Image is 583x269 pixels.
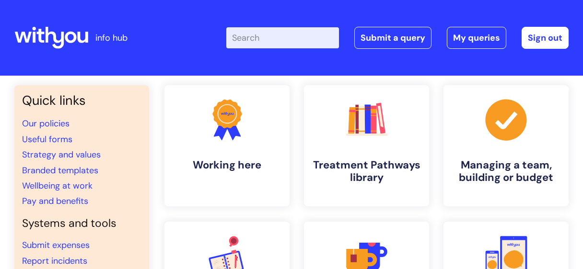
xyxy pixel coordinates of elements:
div: | - [226,27,569,49]
a: My queries [447,27,506,49]
input: Search [226,27,339,48]
a: Pay and benefits [22,195,88,207]
a: Submit expenses [22,239,90,251]
h4: Working here [172,159,282,171]
a: Sign out [522,27,569,49]
a: Submit a query [354,27,431,49]
p: info hub [95,30,128,45]
h4: Treatment Pathways library [312,159,421,184]
a: Wellbeing at work [22,180,93,191]
a: Managing a team, building or budget [443,85,569,206]
h3: Quick links [22,93,141,108]
h4: Systems and tools [22,217,141,230]
a: Working here [164,85,290,206]
a: Our policies [22,118,70,129]
a: Useful forms [22,134,72,145]
a: Strategy and values [22,149,101,160]
a: Treatment Pathways library [304,85,429,206]
a: Branded templates [22,165,98,176]
h4: Managing a team, building or budget [451,159,561,184]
